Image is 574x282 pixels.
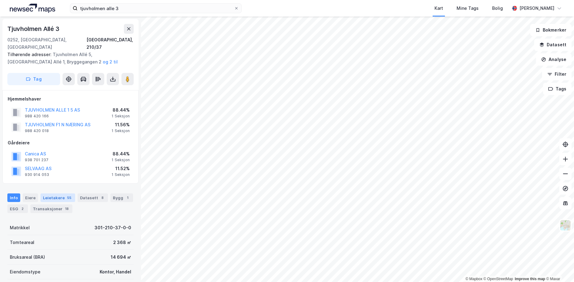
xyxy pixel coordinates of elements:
div: 1 Seksjon [112,114,130,119]
a: OpenStreetMap [484,277,513,281]
div: Matrikkel [10,224,30,231]
div: Eiere [23,193,38,202]
div: Datasett [78,193,108,202]
button: Tags [543,83,572,95]
div: 988 420 166 [25,114,49,119]
div: 88.44% [112,106,130,114]
div: Mine Tags [457,5,479,12]
a: Mapbox [465,277,482,281]
a: Improve this map [515,277,545,281]
div: Kontor, Handel [100,268,131,276]
div: Kontrollprogram for chat [543,253,574,282]
div: 88.44% [112,150,130,158]
div: 0252, [GEOGRAPHIC_DATA], [GEOGRAPHIC_DATA] [7,36,86,51]
input: Søk på adresse, matrikkel, gårdeiere, leietakere eller personer [78,4,234,13]
button: Filter [542,68,572,80]
iframe: Chat Widget [543,253,574,282]
div: 1 Seksjon [112,158,130,162]
div: 2 368 ㎡ [113,239,131,246]
div: Gårdeiere [8,139,133,147]
div: [PERSON_NAME] [519,5,554,12]
div: Kart [434,5,443,12]
button: Analyse [536,53,572,66]
div: 55 [66,195,73,201]
div: 938 701 237 [25,158,48,162]
div: 2 [19,206,25,212]
div: 11.56% [112,121,130,128]
div: Tjuvholmen Allé 3 [7,24,61,34]
button: Bokmerker [530,24,572,36]
div: Info [7,193,20,202]
img: Z [560,219,571,231]
div: Tjuvholmen Allé 5, [GEOGRAPHIC_DATA] Allé 1, Bryggegangen 2 [7,51,129,66]
div: 18 [64,206,70,212]
div: Bruksareal (BRA) [10,253,45,261]
div: Bolig [492,5,503,12]
div: ESG [7,204,28,213]
button: Tag [7,73,60,85]
div: 1 Seksjon [112,128,130,133]
div: 930 914 053 [25,172,49,177]
div: 301-210-37-0-0 [94,224,131,231]
span: Tilhørende adresser: [7,52,53,57]
div: 1 Seksjon [112,172,130,177]
div: Eiendomstype [10,268,40,276]
div: [GEOGRAPHIC_DATA], 210/37 [86,36,134,51]
div: 14 694 ㎡ [111,253,131,261]
div: Bygg [110,193,133,202]
div: Transaksjoner [30,204,72,213]
div: 11.52% [112,165,130,172]
button: Datasett [534,39,572,51]
div: 988 420 018 [25,128,49,133]
img: logo.a4113a55bc3d86da70a041830d287a7e.svg [10,4,55,13]
div: 8 [99,195,105,201]
div: Hjemmelshaver [8,95,133,103]
div: Leietakere [40,193,75,202]
div: 1 [124,195,131,201]
div: Tomteareal [10,239,34,246]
